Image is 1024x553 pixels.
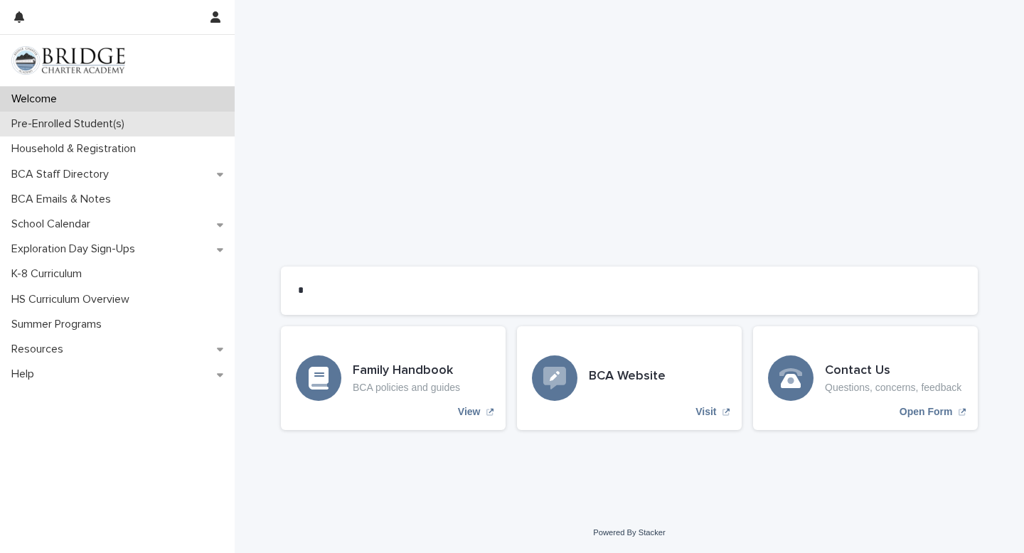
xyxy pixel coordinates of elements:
p: Visit [695,406,716,418]
a: Powered By Stacker [593,528,665,537]
h3: BCA Website [589,369,666,385]
a: Visit [517,326,742,430]
img: V1C1m3IdTEidaUdm9Hs0 [11,46,125,75]
p: Household & Registration [6,142,147,156]
h3: Family Handbook [353,363,460,379]
p: Questions, concerns, feedback [825,382,961,394]
p: Open Form [900,406,953,418]
p: Resources [6,343,75,356]
p: BCA Emails & Notes [6,193,122,206]
p: View [458,406,481,418]
h3: Contact Us [825,363,961,379]
a: View [281,326,506,430]
p: Pre-Enrolled Student(s) [6,117,136,131]
p: Help [6,367,46,381]
p: BCA policies and guides [353,382,460,394]
p: HS Curriculum Overview [6,293,141,306]
p: School Calendar [6,218,102,231]
p: Exploration Day Sign-Ups [6,242,146,256]
p: K-8 Curriculum [6,267,93,281]
p: Summer Programs [6,318,113,331]
p: BCA Staff Directory [6,168,120,181]
a: Open Form [753,326,978,430]
p: Welcome [6,92,68,106]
